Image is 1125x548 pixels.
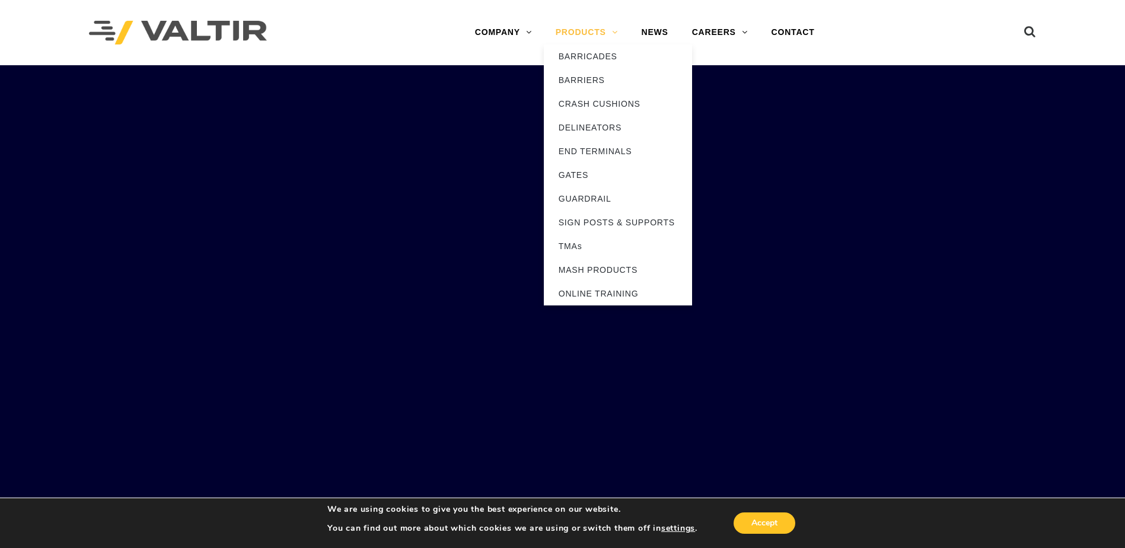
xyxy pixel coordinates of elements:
[544,68,692,92] a: BARRIERS
[544,282,692,305] a: ONLINE TRAINING
[327,504,697,515] p: We are using cookies to give you the best experience on our website.
[544,116,692,139] a: DELINEATORS
[661,523,695,534] button: settings
[544,234,692,258] a: TMAs
[760,21,827,44] a: CONTACT
[544,211,692,234] a: SIGN POSTS & SUPPORTS
[630,21,680,44] a: NEWS
[544,163,692,187] a: GATES
[544,187,692,211] a: GUARDRAIL
[544,21,630,44] a: PRODUCTS
[680,21,760,44] a: CAREERS
[89,21,267,45] img: Valtir
[544,258,692,282] a: MASH PRODUCTS
[734,512,795,534] button: Accept
[544,44,692,68] a: BARRICADES
[544,139,692,163] a: END TERMINALS
[544,92,692,116] a: CRASH CUSHIONS
[327,523,697,534] p: You can find out more about which cookies we are using or switch them off in .
[463,21,544,44] a: COMPANY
